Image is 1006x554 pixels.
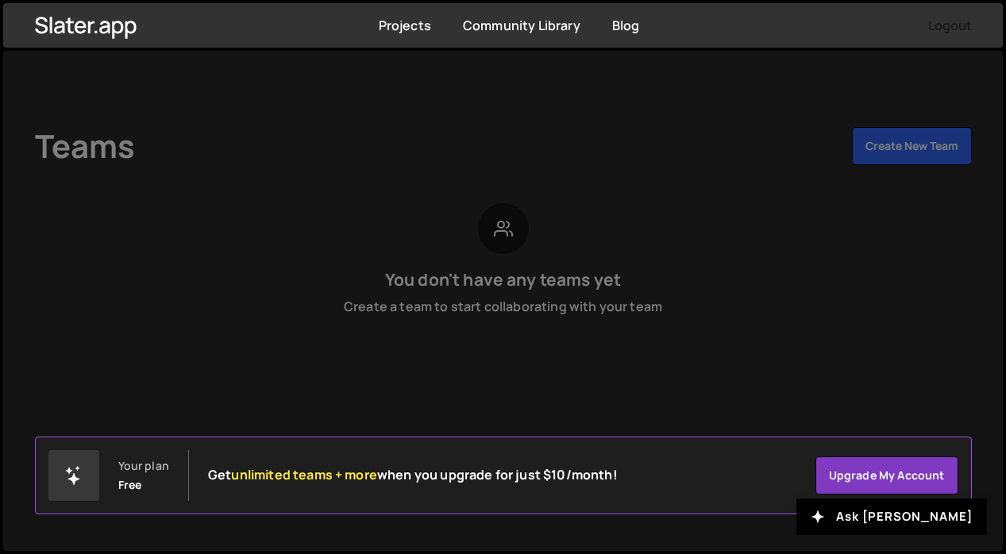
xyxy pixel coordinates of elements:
[118,460,169,472] div: Your plan
[379,17,431,34] a: Projects
[612,17,640,34] a: Blog
[463,17,580,34] a: Community Library
[231,466,377,483] span: unlimited teams + more
[796,498,987,535] button: Ask [PERSON_NAME]
[208,467,618,483] h2: Get when you upgrade for just $10/month!
[928,11,972,40] button: Logout
[815,456,958,494] a: Upgrade my account
[118,479,142,491] div: Free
